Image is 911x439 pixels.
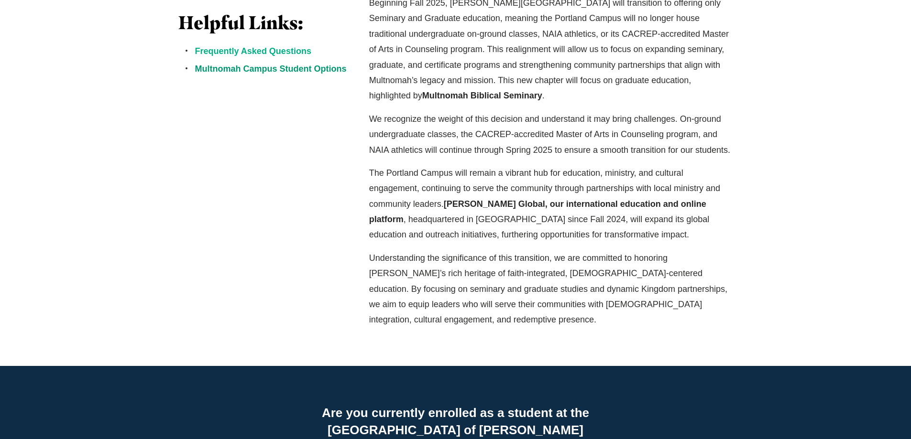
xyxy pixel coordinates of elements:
[369,199,706,224] strong: [PERSON_NAME] Global, our international education and online platform
[195,64,347,74] a: Multnomah Campus Student Options
[369,250,733,328] p: Understanding the significance of this transition, we are committed to honoring [PERSON_NAME]’s r...
[178,12,351,34] h3: Helpful Links:
[195,46,311,56] a: Frequently Asked Questions
[369,165,733,243] p: The Portland Campus will remain a vibrant hub for education, ministry, and cultural engagement, c...
[422,91,542,100] strong: Multnomah Biblical Seminary
[369,111,733,158] p: We recognize the weight of this decision and understand it may bring challenges. On-ground underg...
